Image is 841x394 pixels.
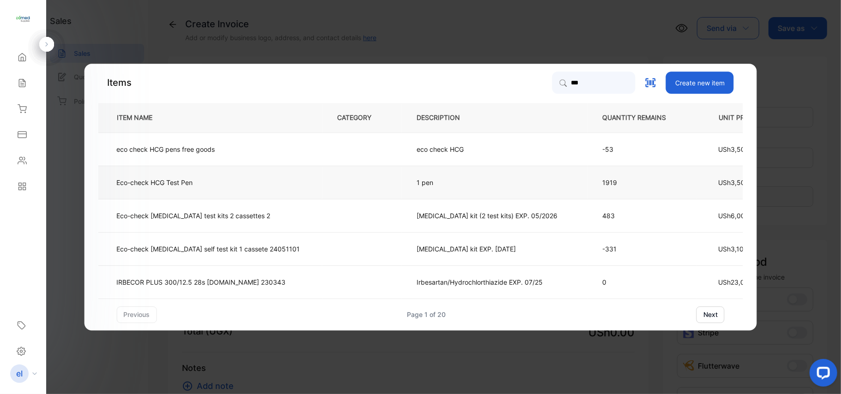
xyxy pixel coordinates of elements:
[116,144,215,154] p: eco check HCG pens free goods
[718,245,758,253] span: USh3,100.00
[417,277,543,287] p: Irbesartan/Hydrochlorthiazide EXP. 07/25
[602,113,681,123] p: QUANTITY REMAINS
[602,244,681,254] p: -331
[417,144,473,154] p: eco check HCG
[718,179,759,186] span: USh3,500.00
[107,76,132,90] p: Items
[407,310,446,319] div: Page 1 of 20
[417,244,516,254] p: [MEDICAL_DATA] kit EXP. [DATE]
[602,277,681,287] p: 0
[602,144,681,154] p: -53
[116,277,285,287] p: IRBECOR PLUS 300/12.5 28s [DOMAIN_NAME] 230343
[116,306,157,323] button: previous
[802,355,841,394] iframe: LiveChat chat widget
[718,212,759,220] span: USh6,000.00
[337,113,386,123] p: CATEGORY
[417,211,557,221] p: [MEDICAL_DATA] kit (2 test kits) EXP. 05/2026
[696,306,725,323] button: next
[602,211,681,221] p: 483
[113,113,167,123] p: ITEM NAME
[718,145,759,153] span: USh3,500.00
[711,113,785,123] p: UNIT PRICE
[666,72,734,94] button: Create new item
[417,178,473,187] p: 1 pen
[116,211,270,221] p: Eco-check [MEDICAL_DATA] test kits 2 cassettes 2
[602,178,681,187] p: 1919
[417,113,475,123] p: DESCRIPTION
[718,278,763,286] span: USh23,000.00
[16,12,30,26] img: logo
[116,178,193,187] p: Eco-check HCG Test Pen
[16,368,23,380] p: el
[116,244,300,254] p: Eco-check [MEDICAL_DATA] self test kit 1 cassete 24051101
